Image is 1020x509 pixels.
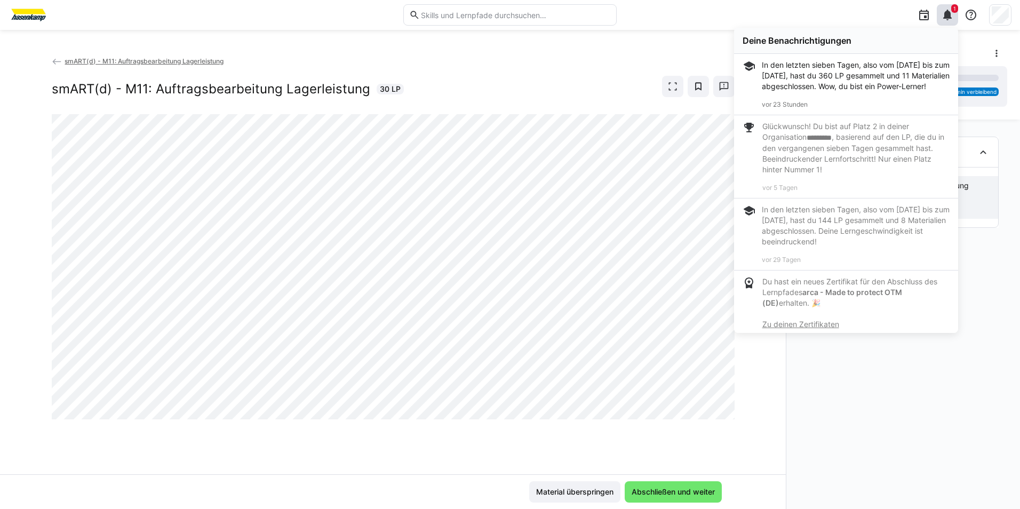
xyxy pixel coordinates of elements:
[630,487,716,497] span: Abschließen und weiter
[52,57,224,65] a: smART(d) - M11: Auftragsbearbeitung Lagerleistung
[762,100,808,108] span: vor 23 Stunden
[65,57,224,65] span: smART(d) - M11: Auftragsbearbeitung Lagerleistung
[762,121,950,175] p: Glückwunsch! Du bist auf Platz 2 in deiner Organisation , basierend auf den LP, die du in den ver...
[953,5,956,12] span: 1
[380,84,401,94] span: 30 LP
[420,10,611,20] input: Skills und Lernpfade durchsuchen…
[762,256,801,264] span: vor 29 Tagen
[625,481,722,503] button: Abschließen und weiter
[52,81,370,97] h2: smART(d) - M11: Auftragsbearbeitung Lagerleistung
[762,276,950,330] p: Du hast ein neues Zertifikat für den Abschluss des Lernpfades erhalten. 🎉
[762,60,950,92] div: In den letzten sieben Tagen, also vom [DATE] bis zum [DATE], hast du 360 LP gesammelt und 11 Mate...
[762,204,950,247] div: In den letzten sieben Tagen, also vom [DATE] bis zum [DATE], hast du 144 LP gesammelt und 8 Mater...
[529,481,620,503] button: Material überspringen
[743,35,950,46] div: Deine Benachrichtigungen
[948,89,997,95] span: 30 min verbleibend
[535,487,615,497] span: Material überspringen
[762,184,798,192] span: vor 5 Tagen
[762,320,839,329] a: Zu deinen Zertifikaten
[762,288,902,307] strong: arca - Made to protect OTM (DE)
